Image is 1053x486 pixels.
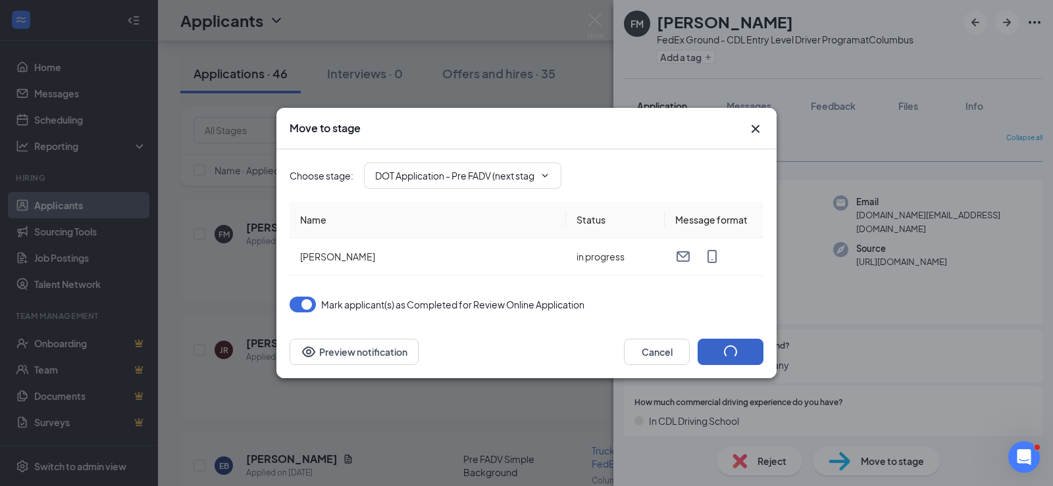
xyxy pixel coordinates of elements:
th: Message format [665,202,763,238]
span: Mark applicant(s) as Completed for Review Online Application [321,297,584,312]
th: Name [290,202,566,238]
svg: Eye [301,344,317,360]
button: Preview notificationEye [290,339,419,365]
button: Close [748,121,763,137]
iframe: Intercom live chat [1008,441,1040,473]
td: in progress [566,238,665,276]
span: [PERSON_NAME] [300,251,375,262]
button: Cancel [624,339,690,365]
svg: Email [675,249,691,264]
svg: MobileSms [704,249,720,264]
h3: Move to stage [290,121,361,135]
svg: Cross [748,121,763,137]
span: Choose stage : [290,168,353,183]
svg: ChevronDown [540,170,550,181]
th: Status [566,202,665,238]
